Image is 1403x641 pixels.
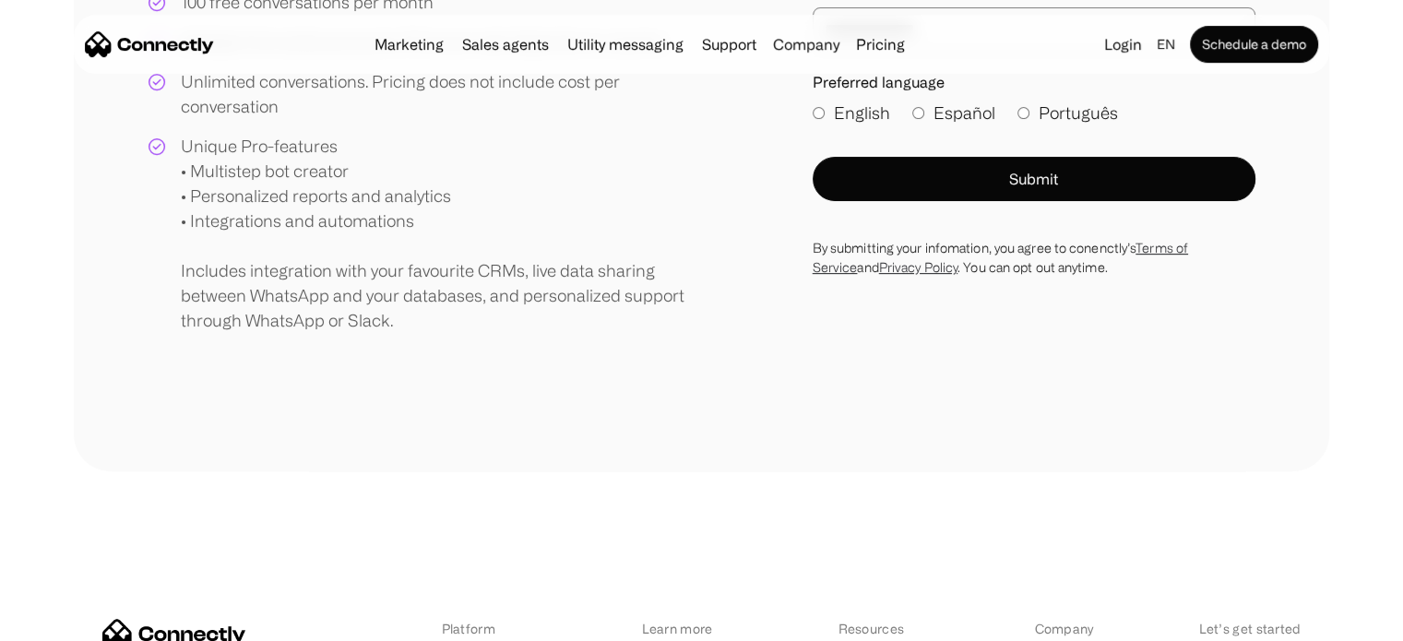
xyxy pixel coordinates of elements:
[813,241,1188,274] a: Terms of Service
[455,37,556,52] a: Sales agents
[1017,101,1118,125] label: Português
[181,134,702,333] div: Unique Pro-features • Multistep bot creator • Personalized reports and analytics • Integrations a...
[695,37,764,52] a: Support
[18,607,111,635] aside: Language selected: English
[1097,31,1149,57] a: Login
[441,619,541,638] div: Platform
[367,37,451,52] a: Marketing
[1034,619,1099,638] div: Company
[560,37,691,52] a: Utility messaging
[879,260,957,274] a: Privacy Policy
[813,101,890,125] label: English
[912,101,995,125] label: Español
[85,30,214,58] a: home
[838,619,934,638] div: Resources
[912,107,924,119] input: Español
[813,238,1255,277] div: By submitting your infomation, you agree to conenctly’s and . You can opt out anytime.
[1149,31,1186,57] div: en
[1198,619,1301,638] div: Let’s get started
[813,157,1255,201] button: Submit
[1190,26,1318,63] a: Schedule a demo
[773,31,839,57] div: Company
[813,107,825,119] input: English
[849,37,912,52] a: Pricing
[1157,31,1175,57] div: en
[813,74,1255,91] label: Preferred language
[641,619,738,638] div: Learn more
[1017,107,1029,119] input: Português
[767,31,845,57] div: Company
[181,69,702,119] div: Unlimited conversations. Pricing does not include cost per conversation
[37,609,111,635] ul: Language list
